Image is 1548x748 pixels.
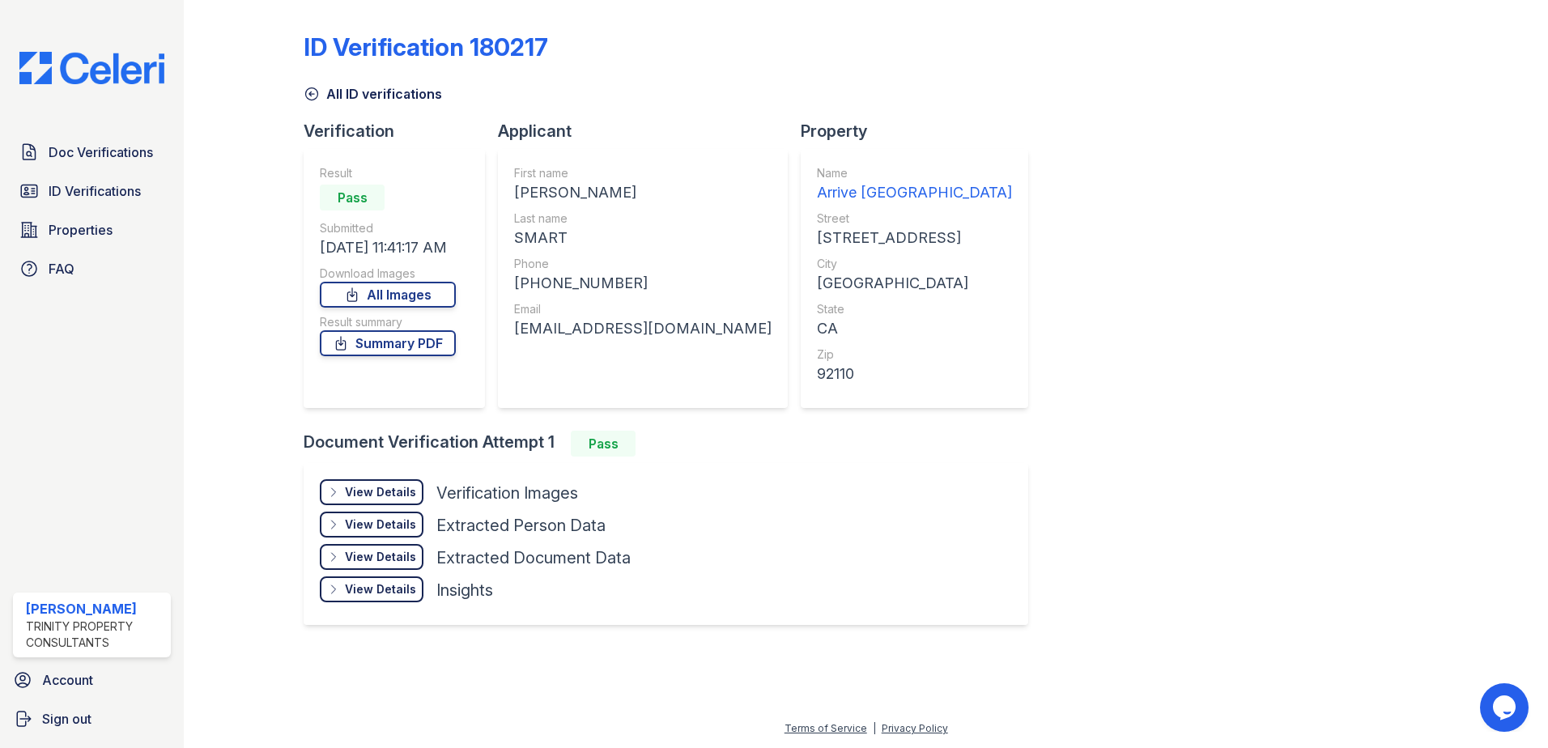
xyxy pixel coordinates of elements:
div: View Details [345,484,416,500]
a: FAQ [13,253,171,285]
div: | [873,722,876,734]
div: [EMAIL_ADDRESS][DOMAIN_NAME] [514,317,772,340]
a: Summary PDF [320,330,456,356]
a: All Images [320,282,456,308]
div: Result [320,165,456,181]
div: Property [801,120,1041,142]
span: Sign out [42,709,91,729]
div: [PERSON_NAME] [26,599,164,618]
div: CA [817,317,1012,340]
div: First name [514,165,772,181]
div: [GEOGRAPHIC_DATA] [817,272,1012,295]
iframe: chat widget [1480,683,1532,732]
span: ID Verifications [49,181,141,201]
div: 92110 [817,363,1012,385]
div: Street [817,210,1012,227]
div: [DATE] 11:41:17 AM [320,236,456,259]
div: Phone [514,256,772,272]
a: All ID verifications [304,84,442,104]
span: Account [42,670,93,690]
div: Zip [817,346,1012,363]
div: Applicant [498,120,801,142]
div: Arrive [GEOGRAPHIC_DATA] [817,181,1012,204]
span: Properties [49,220,113,240]
a: Name Arrive [GEOGRAPHIC_DATA] [817,165,1012,204]
div: View Details [345,581,416,597]
div: View Details [345,549,416,565]
a: Account [6,664,177,696]
div: Verification Images [436,482,578,504]
div: City [817,256,1012,272]
a: Privacy Policy [882,722,948,734]
div: State [817,301,1012,317]
div: View Details [345,516,416,533]
div: Result summary [320,314,456,330]
div: Extracted Person Data [436,514,606,537]
div: [STREET_ADDRESS] [817,227,1012,249]
div: Pass [571,431,636,457]
div: Document Verification Attempt 1 [304,431,1041,457]
div: Download Images [320,266,456,282]
div: Insights [436,579,493,601]
div: Submitted [320,220,456,236]
div: Verification [304,120,498,142]
div: [PHONE_NUMBER] [514,272,772,295]
a: Sign out [6,703,177,735]
div: Extracted Document Data [436,546,631,569]
a: Properties [13,214,171,246]
div: ID Verification 180217 [304,32,548,62]
div: Email [514,301,772,317]
img: CE_Logo_Blue-a8612792a0a2168367f1c8372b55b34899dd931a85d93a1a3d3e32e68fde9ad4.png [6,52,177,84]
div: Trinity Property Consultants [26,618,164,651]
div: Name [817,165,1012,181]
span: FAQ [49,259,74,278]
a: Terms of Service [785,722,867,734]
div: Pass [320,185,385,210]
div: SMART [514,227,772,249]
div: Last name [514,210,772,227]
span: Doc Verifications [49,142,153,162]
a: Doc Verifications [13,136,171,168]
div: [PERSON_NAME] [514,181,772,204]
a: ID Verifications [13,175,171,207]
